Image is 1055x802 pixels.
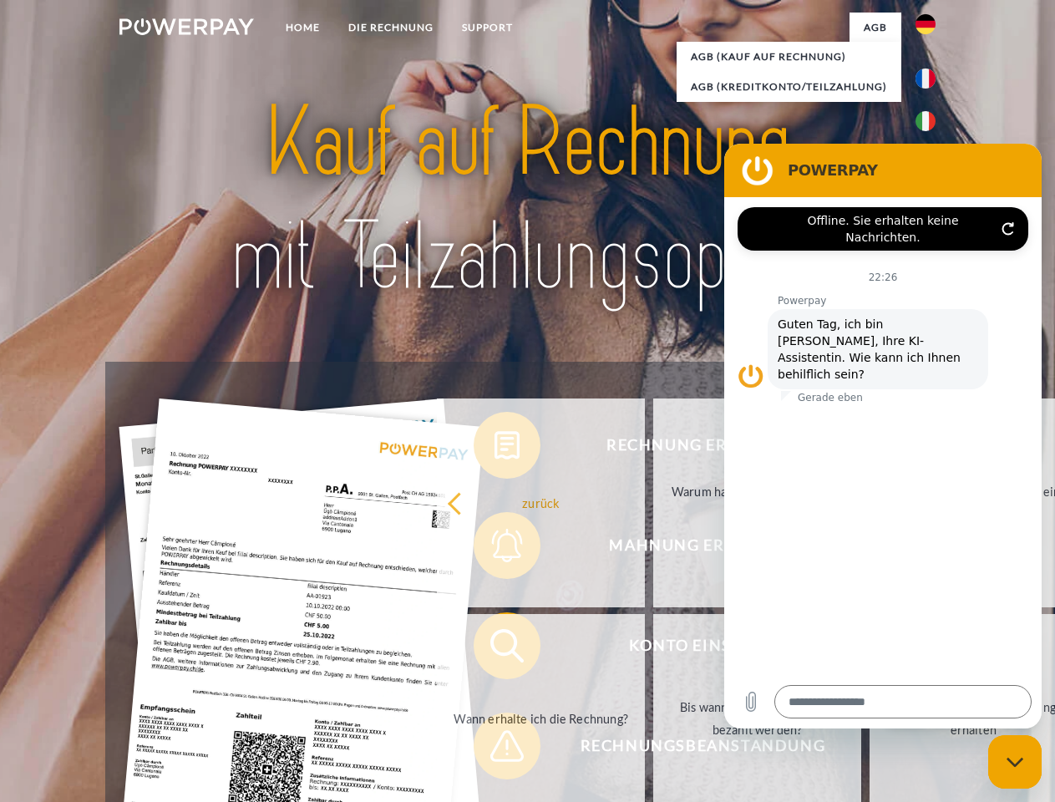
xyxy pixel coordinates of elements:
[663,696,851,741] div: Bis wann muss die Rechnung bezahlt werden?
[334,13,448,43] a: DIE RECHNUNG
[447,707,635,729] div: Wann erhalte ich die Rechnung?
[447,491,635,514] div: zurück
[916,69,936,89] img: fr
[160,80,895,320] img: title-powerpay_de.svg
[119,18,254,35] img: logo-powerpay-white.svg
[850,13,901,43] a: agb
[916,111,936,131] img: it
[271,13,334,43] a: Home
[677,42,901,72] a: AGB (Kauf auf Rechnung)
[663,480,851,525] div: Warum habe ich eine Rechnung erhalten?
[448,13,527,43] a: SUPPORT
[677,72,901,102] a: AGB (Kreditkonto/Teilzahlung)
[988,735,1042,789] iframe: Schaltfläche zum Öffnen des Messaging-Fensters; Konversation läuft
[916,14,936,34] img: de
[724,144,1042,728] iframe: Messaging-Fenster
